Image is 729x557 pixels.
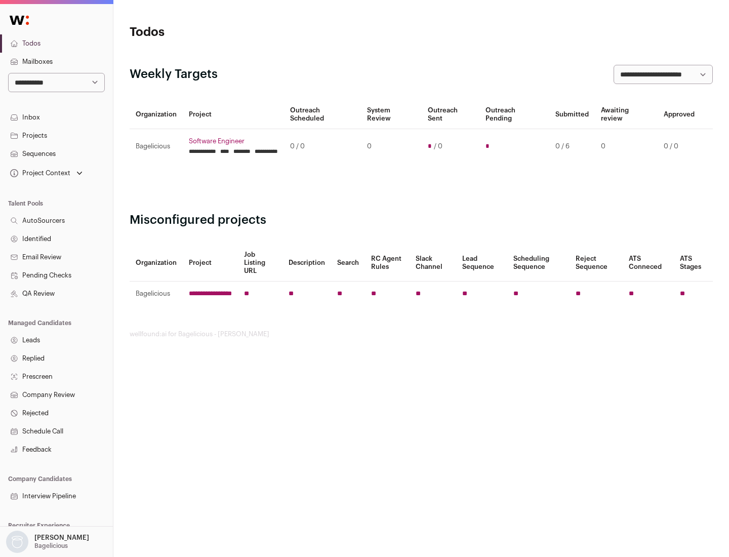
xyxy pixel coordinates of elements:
th: Lead Sequence [456,245,507,282]
p: [PERSON_NAME] [34,534,89,542]
th: Submitted [549,100,595,129]
th: Project [183,245,238,282]
footer: wellfound:ai for Bagelicious - [PERSON_NAME] [130,330,713,338]
p: Bagelicious [34,542,68,550]
td: Bagelicious [130,282,183,306]
td: 0 / 0 [658,129,701,164]
img: nopic.png [6,531,28,553]
th: ATS Stages [674,245,713,282]
th: Outreach Scheduled [284,100,361,129]
th: Project [183,100,284,129]
button: Open dropdown [4,531,91,553]
button: Open dropdown [8,166,85,180]
th: ATS Conneced [623,245,673,282]
th: Scheduling Sequence [507,245,570,282]
span: / 0 [434,142,442,150]
th: Search [331,245,365,282]
th: Job Listing URL [238,245,282,282]
td: 0 / 6 [549,129,595,164]
img: Wellfound [4,10,34,30]
td: 0 / 0 [284,129,361,164]
td: Bagelicious [130,129,183,164]
h2: Weekly Targets [130,66,218,83]
h1: Todos [130,24,324,41]
th: Slack Channel [410,245,456,282]
td: 0 [595,129,658,164]
th: Outreach Pending [479,100,549,129]
div: Project Context [8,169,70,177]
th: Organization [130,245,183,282]
th: Outreach Sent [422,100,480,129]
th: Approved [658,100,701,129]
th: RC Agent Rules [365,245,409,282]
th: System Review [361,100,421,129]
th: Awaiting review [595,100,658,129]
th: Description [282,245,331,282]
th: Organization [130,100,183,129]
th: Reject Sequence [570,245,623,282]
h2: Misconfigured projects [130,212,713,228]
a: Software Engineer [189,137,278,145]
td: 0 [361,129,421,164]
